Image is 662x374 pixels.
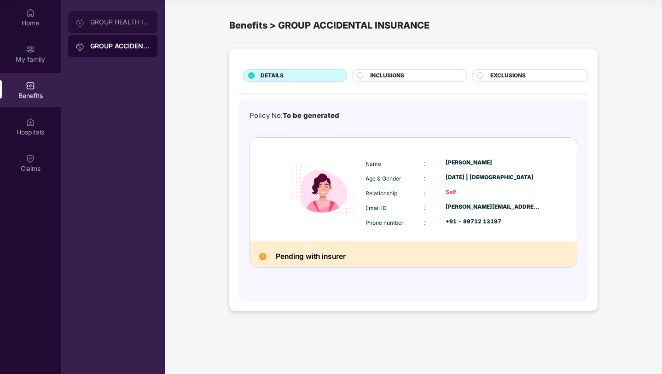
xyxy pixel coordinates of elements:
span: Email ID [366,205,387,211]
img: icon [284,150,363,229]
img: svg+xml;base64,PHN2ZyB3aWR0aD0iMjAiIGhlaWdodD0iMjAiIHZpZXdCb3g9IjAgMCAyMCAyMCIgZmlsbD0ibm9uZSIgeG... [75,42,85,51]
span: EXCLUSIONS [490,71,526,80]
div: Benefits > GROUP ACCIDENTAL INSURANCE [229,18,598,33]
img: svg+xml;base64,PHN2ZyBpZD0iQmVuZWZpdHMiIHhtbG5zPSJodHRwOi8vd3d3LnczLm9yZy8yMDAwL3N2ZyIgd2lkdGg9Ij... [26,81,35,90]
div: [PERSON_NAME][EMAIL_ADDRESS][PERSON_NAME][DOMAIN_NAME] [446,203,540,211]
div: [DATE] | [DEMOGRAPHIC_DATA] [446,173,540,182]
div: +91 - 89712 13197 [446,217,540,226]
span: INCLUSIONS [370,71,404,80]
span: DETAILS [261,71,284,80]
div: GROUP ACCIDENTAL INSURANCE [90,41,150,51]
div: Self [446,188,540,197]
img: svg+xml;base64,PHN2ZyBpZD0iSG9tZSIgeG1sbnM9Imh0dHA6Ly93d3cudzMub3JnLzIwMDAvc3ZnIiB3aWR0aD0iMjAiIG... [26,8,35,18]
span: Name [366,160,381,167]
img: Pending [259,253,267,260]
div: Policy No: [250,110,339,121]
span: Phone number [366,219,404,226]
h2: Pending with insurer [276,251,346,263]
span: To be generated [283,111,339,120]
img: svg+xml;base64,PHN2ZyBpZD0iSG9zcGl0YWxzIiB4bWxucz0iaHR0cDovL3d3dy53My5vcmcvMjAwMC9zdmciIHdpZHRoPS... [26,117,35,127]
span: : [424,189,426,197]
span: : [424,204,426,211]
div: GROUP HEALTH INSURANCE [90,18,150,26]
span: Age & Gender [366,175,401,182]
span: : [424,174,426,182]
img: svg+xml;base64,PHN2ZyBpZD0iQ2xhaW0iIHhtbG5zPSJodHRwOi8vd3d3LnczLm9yZy8yMDAwL3N2ZyIgd2lkdGg9IjIwIi... [26,154,35,163]
span: Relationship [366,190,397,197]
span: : [424,159,426,167]
div: [PERSON_NAME] [446,158,540,167]
img: svg+xml;base64,PHN2ZyB3aWR0aD0iMjAiIGhlaWdodD0iMjAiIHZpZXdCb3g9IjAgMCAyMCAyMCIgZmlsbD0ibm9uZSIgeG... [26,45,35,54]
img: svg+xml;base64,PHN2ZyB3aWR0aD0iMjAiIGhlaWdodD0iMjAiIHZpZXdCb3g9IjAgMCAyMCAyMCIgZmlsbD0ibm9uZSIgeG... [75,18,85,27]
span: : [424,218,426,226]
